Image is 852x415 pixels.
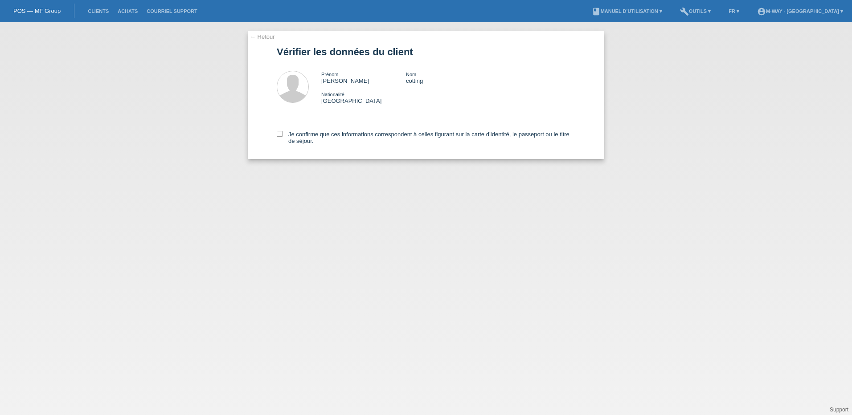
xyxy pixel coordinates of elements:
a: Support [830,407,848,413]
div: [GEOGRAPHIC_DATA] [321,91,406,104]
div: cotting [406,71,491,84]
i: build [680,7,689,16]
a: POS — MF Group [13,8,61,14]
div: [PERSON_NAME] [321,71,406,84]
h1: Vérifier les données du client [277,46,575,57]
span: Nationalité [321,92,344,97]
label: Je confirme que ces informations correspondent à celles figurant sur la carte d’identité, le pass... [277,131,575,144]
i: book [592,7,601,16]
a: Clients [83,8,113,14]
a: Achats [113,8,142,14]
i: account_circle [757,7,766,16]
span: Prénom [321,72,339,77]
a: account_circlem-way - [GEOGRAPHIC_DATA] ▾ [753,8,848,14]
a: Courriel Support [142,8,201,14]
a: ← Retour [250,33,275,40]
a: bookManuel d’utilisation ▾ [587,8,667,14]
a: buildOutils ▾ [676,8,715,14]
a: FR ▾ [724,8,744,14]
span: Nom [406,72,416,77]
